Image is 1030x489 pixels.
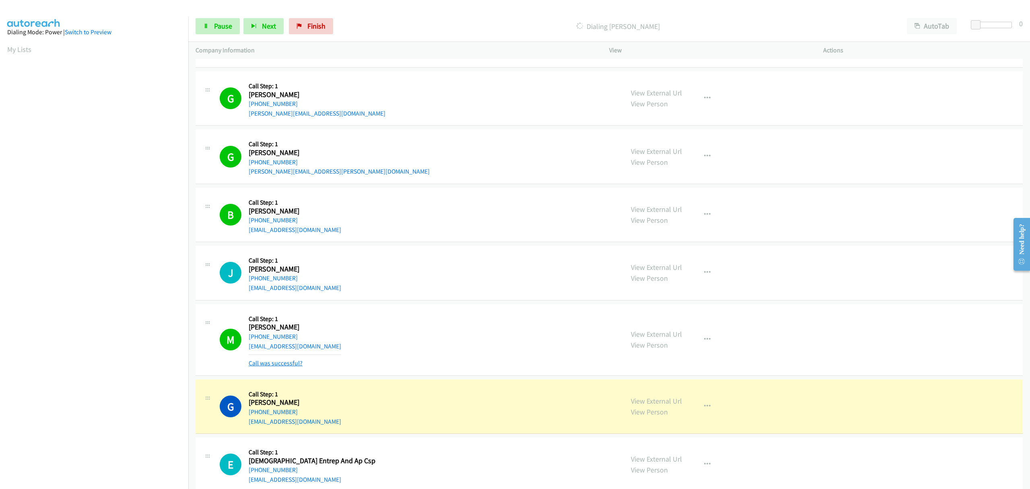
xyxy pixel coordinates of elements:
[307,21,325,31] span: Finish
[249,398,341,407] h2: [PERSON_NAME]
[220,146,241,168] h1: G
[631,274,668,283] a: View Person
[631,205,682,214] a: View External Url
[975,22,1012,28] div: Delay between calls (in seconds)
[249,216,298,224] a: [PHONE_NUMBER]
[220,454,241,475] h1: E
[344,21,892,32] p: Dialing [PERSON_NAME]
[249,100,298,108] a: [PHONE_NUMBER]
[249,168,430,175] a: [PERSON_NAME][EMAIL_ADDRESS][PERSON_NAME][DOMAIN_NAME]
[196,46,595,55] p: Company Information
[1019,18,1023,29] div: 0
[249,476,341,483] a: [EMAIL_ADDRESS][DOMAIN_NAME]
[249,323,341,332] h2: [PERSON_NAME]
[631,396,682,406] a: View External Url
[249,390,341,398] h5: Call Step: 1
[249,110,385,117] a: [PERSON_NAME][EMAIL_ADDRESS][DOMAIN_NAME]
[631,407,668,416] a: View Person
[220,329,241,350] h1: M
[220,454,241,475] div: The call is yet to be attempted
[631,329,682,339] a: View External Url
[220,204,241,226] h1: B
[249,207,324,216] h2: [PERSON_NAME]
[220,262,241,284] h1: J
[249,148,324,157] h2: [PERSON_NAME]
[249,265,324,274] h2: [PERSON_NAME]
[249,448,375,456] h5: Call Step: 1
[249,408,298,416] a: [PHONE_NUMBER]
[249,315,341,323] h5: Call Step: 1
[262,21,276,31] span: Next
[249,418,341,425] a: [EMAIL_ADDRESS][DOMAIN_NAME]
[249,274,298,282] a: [PHONE_NUMBER]
[631,340,668,350] a: View Person
[65,28,111,36] a: Switch to Preview
[823,46,1023,55] p: Actions
[1007,212,1030,276] iframe: Resource Center
[249,284,341,292] a: [EMAIL_ADDRESS][DOMAIN_NAME]
[249,333,298,340] a: [PHONE_NUMBER]
[631,465,668,474] a: View Person
[7,45,31,54] a: My Lists
[249,199,341,207] h5: Call Step: 1
[249,342,341,350] a: [EMAIL_ADDRESS][DOMAIN_NAME]
[7,27,181,37] div: Dialing Mode: Power |
[907,18,957,34] button: AutoTab
[249,82,385,90] h5: Call Step: 1
[631,147,682,156] a: View External Url
[249,466,298,474] a: [PHONE_NUMBER]
[249,226,341,234] a: [EMAIL_ADDRESS][DOMAIN_NAME]
[631,88,682,97] a: View External Url
[631,263,682,272] a: View External Url
[220,87,241,109] h1: G
[249,359,303,367] a: Call was successful?
[631,454,682,464] a: View External Url
[631,215,668,225] a: View Person
[196,18,240,34] a: Pause
[249,90,324,99] h2: [PERSON_NAME]
[249,158,298,166] a: [PHONE_NUMBER]
[609,46,809,55] p: View
[7,62,188,445] iframe: Dialpad
[214,21,232,31] span: Pause
[631,157,668,167] a: View Person
[220,396,241,417] h1: G
[249,257,341,265] h5: Call Step: 1
[289,18,333,34] a: Finish
[249,140,430,148] h5: Call Step: 1
[243,18,284,34] button: Next
[249,456,375,466] h2: [DEMOGRAPHIC_DATA] Entrep And Ap Csp
[631,99,668,108] a: View Person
